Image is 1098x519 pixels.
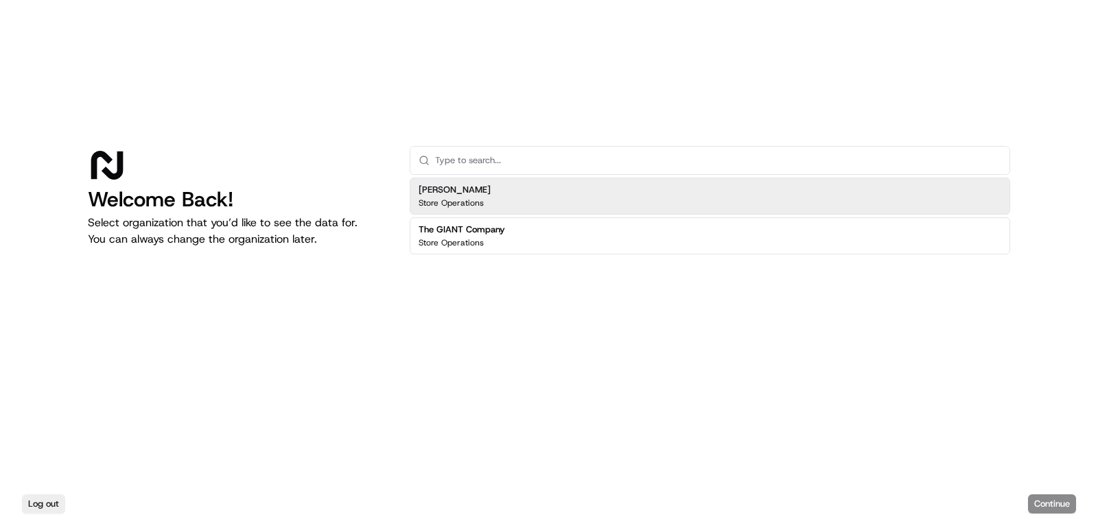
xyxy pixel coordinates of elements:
div: Suggestions [410,175,1010,257]
input: Type to search... [435,147,1001,174]
p: Select organization that you’d like to see the data for. You can always change the organization l... [88,215,388,248]
h2: The GIANT Company [419,224,505,236]
h2: [PERSON_NAME] [419,184,491,196]
button: Log out [22,494,65,514]
p: Store Operations [419,197,484,208]
p: Store Operations [419,237,484,248]
h1: Welcome Back! [88,187,388,212]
